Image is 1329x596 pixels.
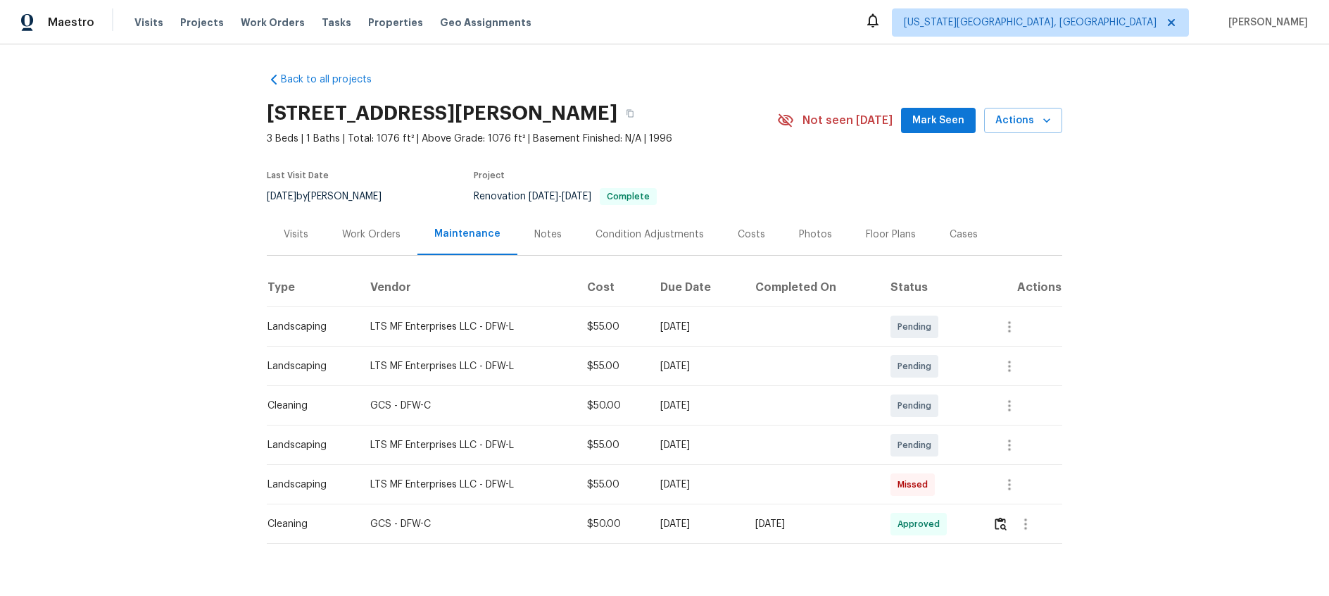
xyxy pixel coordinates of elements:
div: [DATE] [660,478,733,492]
span: Maestro [48,15,94,30]
div: LTS MF Enterprises LLC - DFW-L [370,438,564,452]
div: Cases [950,228,978,242]
span: Renovation [474,192,657,201]
span: Pending [897,320,937,334]
div: $55.00 [587,478,638,492]
div: [DATE] [660,320,733,334]
div: Cleaning [267,399,348,413]
div: $50.00 [587,399,638,413]
span: Not seen [DATE] [802,113,893,128]
span: - [529,192,591,201]
th: Vendor [359,268,575,307]
div: Landscaping [267,478,348,492]
span: Projects [180,15,224,30]
span: [PERSON_NAME] [1223,15,1308,30]
div: by [PERSON_NAME] [267,188,398,205]
div: LTS MF Enterprises LLC - DFW-L [370,359,564,373]
div: Landscaping [267,320,348,334]
div: [DATE] [660,517,733,531]
div: [DATE] [660,399,733,413]
span: [DATE] [529,192,558,201]
button: Copy Address [617,101,643,126]
span: Geo Assignments [440,15,531,30]
span: Properties [368,15,423,30]
div: $50.00 [587,517,638,531]
button: Actions [984,108,1062,134]
div: Work Orders [342,228,401,242]
span: Missed [897,478,933,492]
span: Pending [897,438,937,452]
div: Landscaping [267,359,348,373]
div: GCS - DFW-C [370,517,564,531]
th: Status [879,268,982,307]
button: Mark Seen [901,108,976,134]
span: Actions [995,112,1051,130]
h2: [STREET_ADDRESS][PERSON_NAME] [267,106,617,120]
div: LTS MF Enterprises LLC - DFW-L [370,478,564,492]
span: Visits [134,15,163,30]
span: Approved [897,517,945,531]
div: Landscaping [267,438,348,452]
th: Due Date [649,268,744,307]
div: Costs [738,228,765,242]
span: Pending [897,399,937,413]
span: Mark Seen [912,112,964,130]
span: [US_STATE][GEOGRAPHIC_DATA], [GEOGRAPHIC_DATA] [904,15,1157,30]
div: [DATE] [660,359,733,373]
div: Notes [534,228,562,242]
th: Completed On [744,268,878,307]
div: [DATE] [660,438,733,452]
span: Last Visit Date [267,171,329,180]
div: Photos [799,228,832,242]
span: Work Orders [241,15,305,30]
div: $55.00 [587,359,638,373]
div: LTS MF Enterprises LLC - DFW-L [370,320,564,334]
th: Type [267,268,359,307]
img: Review Icon [995,517,1007,530]
span: [DATE] [267,192,296,201]
span: Project [474,171,505,180]
div: Floor Plans [866,228,916,242]
span: Pending [897,359,937,373]
div: [DATE] [755,517,867,531]
div: Maintenance [434,227,500,241]
div: $55.00 [587,320,638,334]
div: Visits [284,228,308,242]
a: Back to all projects [267,73,402,87]
button: Review Icon [993,507,1009,541]
span: Complete [601,192,655,201]
th: Actions [981,268,1062,307]
span: 3 Beds | 1 Baths | Total: 1076 ft² | Above Grade: 1076 ft² | Basement Finished: N/A | 1996 [267,132,777,146]
span: [DATE] [562,192,591,201]
div: Condition Adjustments [596,228,704,242]
div: Cleaning [267,517,348,531]
th: Cost [576,268,649,307]
div: GCS - DFW-C [370,399,564,413]
span: Tasks [322,18,351,27]
div: $55.00 [587,438,638,452]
